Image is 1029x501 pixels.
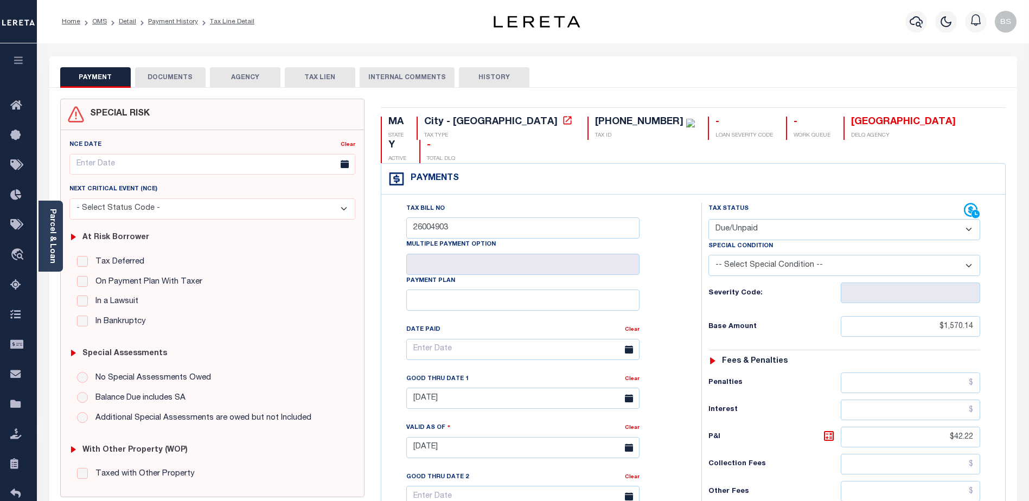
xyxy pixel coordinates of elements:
a: Clear [625,376,640,382]
h6: Fees & Penalties [722,357,788,366]
div: - [715,117,773,129]
i: travel_explore [10,248,28,262]
input: $ [841,316,980,337]
label: Multiple Payment Option [406,240,496,249]
p: DELQ AGENCY [851,132,956,140]
input: Enter Date [406,388,640,409]
h4: SPECIAL RISK [85,109,150,119]
button: AGENCY [210,67,280,88]
a: Clear [341,142,355,147]
div: [PHONE_NUMBER] [595,117,683,127]
p: LOAN SEVERITY CODE [715,132,773,140]
div: - [794,117,830,129]
div: City - [GEOGRAPHIC_DATA] [424,117,558,127]
label: Valid as Of [406,422,451,433]
label: Payment Plan [406,277,455,286]
h6: At Risk Borrower [82,233,149,242]
button: HISTORY [459,67,529,88]
label: Special Condition [708,242,773,251]
label: On Payment Plan With Taxer [90,276,202,288]
img: svg+xml;base64,PHN2ZyB4bWxucz0iaHR0cDovL3d3dy53My5vcmcvMjAwMC9zdmciIHBvaW50ZXItZXZlbnRzPSJub25lIi... [995,11,1017,33]
label: No Special Assessments Owed [90,372,211,384]
button: INTERNAL COMMENTS [360,67,455,88]
div: [GEOGRAPHIC_DATA] [851,117,956,129]
h6: Interest [708,406,841,414]
label: Additional Special Assessments are owed but not Included [90,412,311,425]
input: Enter Date [69,154,355,175]
input: Enter Date [406,437,640,458]
p: TOTAL DLQ [427,155,455,163]
a: Payment History [148,18,198,25]
a: Parcel & Loan [48,209,56,264]
p: WORK QUEUE [794,132,830,140]
a: Clear [625,474,640,480]
label: Tax Bill No [406,204,445,214]
div: Y [388,140,406,152]
a: Home [62,18,80,25]
a: Clear [625,425,640,431]
input: $ [841,400,980,420]
input: $ [841,372,980,393]
h4: Payments [405,174,459,184]
h6: Other Fees [708,487,841,496]
label: Balance Due includes SA [90,392,186,404]
input: Enter Date [406,339,640,360]
a: Clear [625,327,640,332]
button: PAYMENT [60,67,131,88]
h6: Penalties [708,378,841,387]
label: In Bankruptcy [90,316,146,328]
button: TAX LIEN [285,67,355,88]
label: NCE Date [69,140,101,150]
h6: P&I [708,429,841,445]
a: Detail [119,18,136,25]
label: In a Lawsuit [90,296,138,308]
p: TAX ID [595,132,695,140]
label: Good Thru Date 2 [406,473,469,482]
button: DOCUMENTS [135,67,206,88]
a: OMS [92,18,107,25]
h6: Collection Fees [708,460,841,468]
p: ACTIVE [388,155,406,163]
label: Date Paid [406,325,440,335]
h6: Special Assessments [82,349,167,358]
input: $ [841,454,980,474]
p: STATE [388,132,404,140]
label: Tax Status [708,204,749,214]
h6: Severity Code: [708,289,841,298]
h6: with Other Property (WOP) [82,446,188,455]
label: Next Critical Event (NCE) [69,185,157,194]
h6: Base Amount [708,323,841,331]
div: MA [388,117,404,129]
label: Good Thru Date 1 [406,375,469,384]
a: Tax Line Detail [210,18,254,25]
input: $ [841,427,980,447]
div: - [427,140,455,152]
label: Taxed with Other Property [90,468,195,480]
p: TAX TYPE [424,132,574,140]
label: Tax Deferred [90,256,144,268]
img: logo-dark.svg [494,16,580,28]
